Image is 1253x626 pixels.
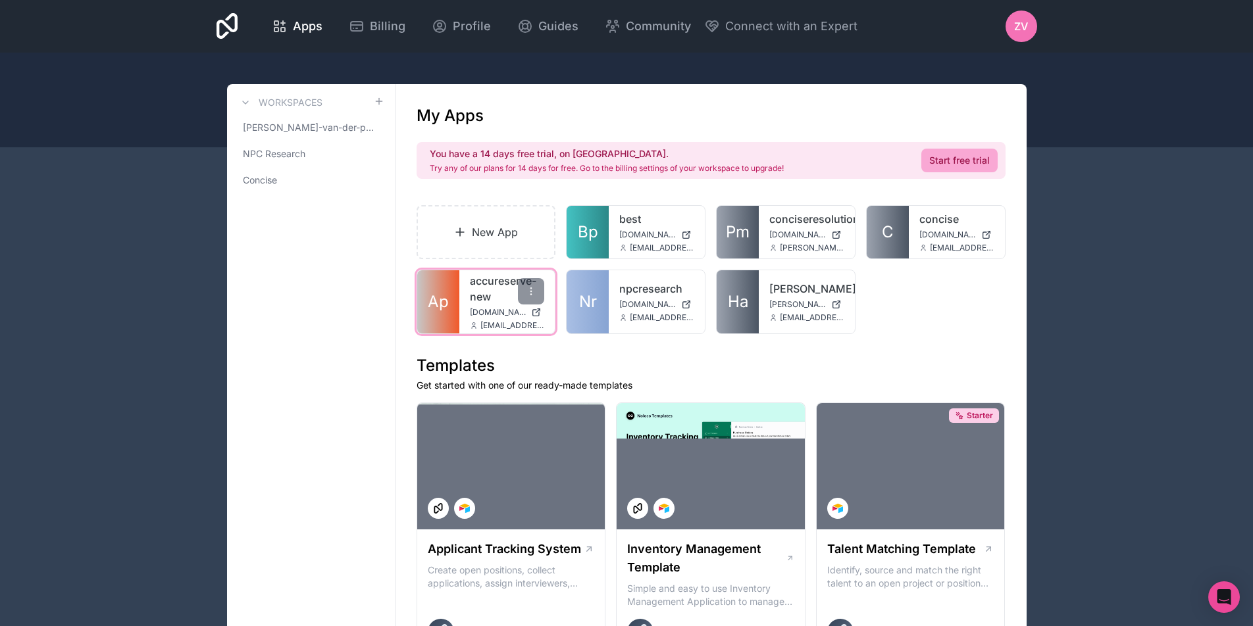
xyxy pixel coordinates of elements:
h1: Applicant Tracking System [428,540,581,558]
span: [EMAIL_ADDRESS][DOMAIN_NAME] [930,243,994,253]
a: concise [919,211,994,227]
a: [DOMAIN_NAME] [619,229,694,240]
p: Try any of our plans for 14 days for free. Go to the billing settings of your workspace to upgrade! [430,163,784,174]
span: [DOMAIN_NAME] [470,307,526,318]
span: Billing [370,17,405,36]
h1: Talent Matching Template [827,540,976,558]
a: Workspaces [238,95,322,110]
a: [PERSON_NAME][DOMAIN_NAME] [769,299,844,310]
img: Airtable Logo [832,503,843,514]
a: conciseresolution [769,211,844,227]
span: Apps [293,17,322,36]
a: Billing [338,12,416,41]
span: [PERSON_NAME][DOMAIN_NAME] [769,299,826,310]
span: [EMAIL_ADDRESS][DOMAIN_NAME] [630,243,694,253]
a: [PERSON_NAME] [769,281,844,297]
p: Create open positions, collect applications, assign interviewers, centralise candidate feedback a... [428,564,595,590]
a: Concise [238,168,384,192]
span: Starter [967,410,993,421]
a: [DOMAIN_NAME] [769,229,844,240]
a: Ap [417,270,459,333]
span: Ap [428,291,449,312]
a: Profile [421,12,501,41]
h1: My Apps [417,105,484,126]
span: Guides [538,17,578,36]
a: New App [417,205,556,259]
span: ZV [1014,18,1028,34]
span: NPC Research [243,147,305,160]
h3: Workspaces [259,96,322,109]
a: NPC Research [238,142,384,166]
span: [DOMAIN_NAME] [619,229,676,240]
a: [DOMAIN_NAME] [919,229,994,240]
span: Nr [579,291,597,312]
a: Guides [507,12,589,41]
div: Open Intercom Messenger [1208,581,1240,613]
a: Bp [567,206,609,258]
h2: You have a 14 days free trial, on [GEOGRAPHIC_DATA]. [430,147,784,160]
p: Simple and easy to use Inventory Management Application to manage your stock, orders and Manufact... [627,582,794,608]
h1: Templates [417,355,1006,376]
a: accureserve-new [470,273,545,304]
span: [EMAIL_ADDRESS][DOMAIN_NAME] [480,320,545,331]
span: [PERSON_NAME][EMAIL_ADDRESS][DOMAIN_NAME] [780,243,844,253]
a: Ha [717,270,759,333]
span: Ha [728,291,748,312]
img: Airtable Logo [459,503,470,514]
span: Connect with an Expert [725,17,857,36]
span: [EMAIL_ADDRESS][DOMAIN_NAME] [630,312,694,323]
a: [DOMAIN_NAME] [470,307,545,318]
p: Get started with one of our ready-made templates [417,379,1006,392]
a: Nr [567,270,609,333]
a: Start free trial [921,149,998,172]
p: Identify, source and match the right talent to an open project or position with our Talent Matchi... [827,564,994,590]
span: Community [626,17,691,36]
span: [DOMAIN_NAME] [919,229,976,240]
span: [DOMAIN_NAME] [769,229,826,240]
span: Pm [726,222,750,243]
a: [DOMAIN_NAME] [619,299,694,310]
span: C [882,222,894,243]
a: best [619,211,694,227]
a: Apps [261,12,333,41]
a: Community [594,12,702,41]
span: [DOMAIN_NAME] [619,299,676,310]
button: Connect with an Expert [704,17,857,36]
a: Pm [717,206,759,258]
a: [PERSON_NAME]-van-der-ploeg-workspace [238,116,384,139]
a: C [867,206,909,258]
h1: Inventory Management Template [627,540,785,577]
img: Airtable Logo [659,503,669,514]
span: [EMAIL_ADDRESS][DOMAIN_NAME] [780,312,844,323]
span: Concise [243,174,277,187]
span: Profile [453,17,491,36]
a: npcresearch [619,281,694,297]
span: Bp [578,222,598,243]
span: [PERSON_NAME]-van-der-ploeg-workspace [243,121,374,134]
